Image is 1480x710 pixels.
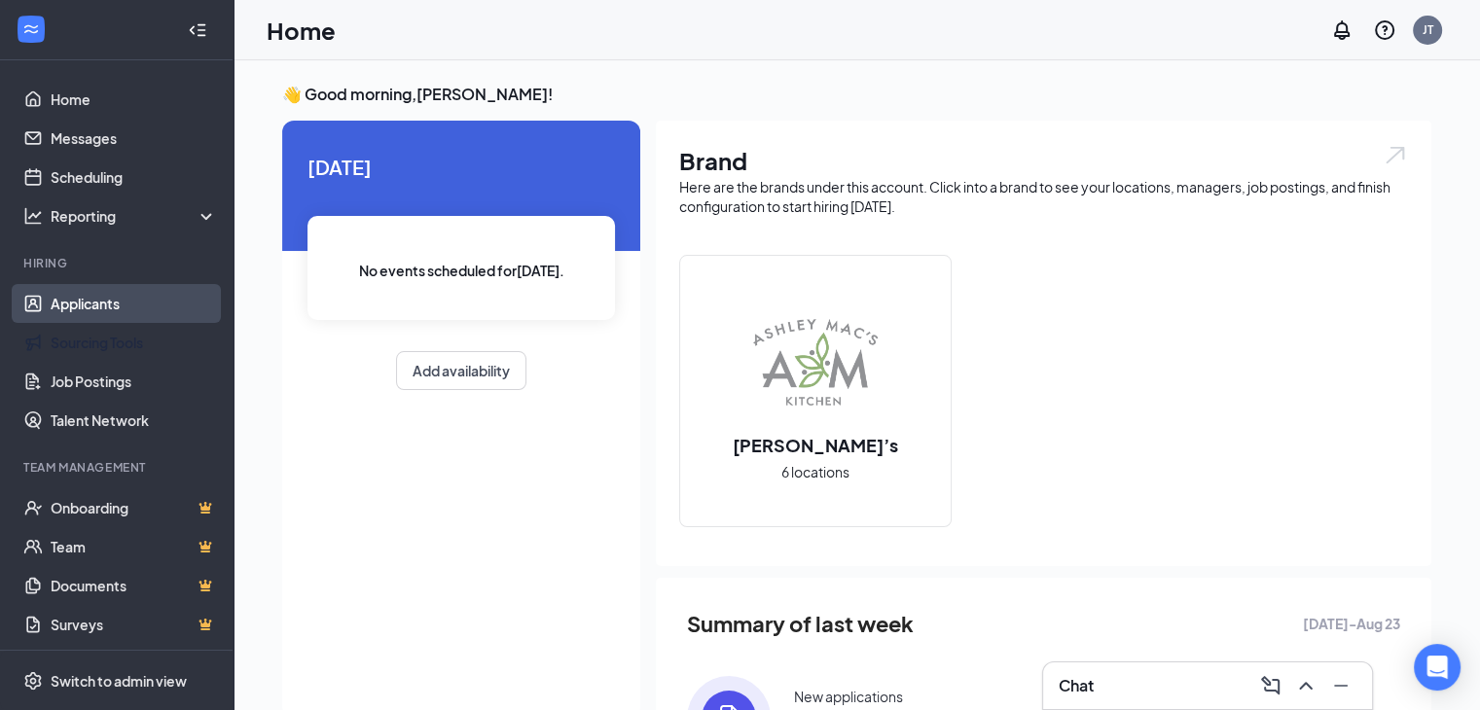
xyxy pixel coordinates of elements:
div: Open Intercom Messenger [1414,644,1461,691]
svg: Collapse [188,20,207,40]
h1: Home [267,14,336,47]
button: ComposeMessage [1255,670,1286,701]
a: Job Postings [51,362,217,401]
img: open.6027fd2a22e1237b5b06.svg [1383,144,1408,166]
div: New applications [794,687,903,706]
svg: Analysis [23,206,43,226]
a: Home [51,80,217,119]
div: Here are the brands under this account. Click into a brand to see your locations, managers, job p... [679,177,1408,216]
a: DocumentsCrown [51,566,217,605]
span: [DATE] - Aug 23 [1303,613,1400,634]
a: TeamCrown [51,527,217,566]
svg: Notifications [1330,18,1354,42]
span: [DATE] [307,152,615,182]
h3: 👋 Good morning, [PERSON_NAME] ! [282,84,1431,105]
svg: QuestionInfo [1373,18,1396,42]
a: Talent Network [51,401,217,440]
h1: Brand [679,144,1408,177]
button: Minimize [1325,670,1356,701]
a: SurveysCrown [51,605,217,644]
img: Ashley Mac’s [753,301,878,425]
a: Applicants [51,284,217,323]
button: ChevronUp [1290,670,1321,701]
svg: WorkstreamLogo [21,19,41,39]
a: OnboardingCrown [51,488,217,527]
div: Team Management [23,459,213,476]
div: JT [1423,21,1433,38]
a: Sourcing Tools [51,323,217,362]
button: Add availability [396,351,526,390]
span: No events scheduled for [DATE] . [359,260,564,281]
span: 6 locations [781,461,849,482]
div: Switch to admin view [51,671,187,691]
span: Summary of last week [687,607,914,641]
a: Messages [51,119,217,158]
a: Scheduling [51,158,217,196]
svg: Minimize [1329,674,1353,697]
svg: ComposeMessage [1259,674,1282,697]
div: Reporting [51,206,218,226]
h2: [PERSON_NAME]’s [713,433,918,457]
div: Hiring [23,255,213,271]
h3: Chat [1059,675,1094,696]
svg: ChevronUp [1294,674,1318,697]
svg: Settings [23,671,43,691]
